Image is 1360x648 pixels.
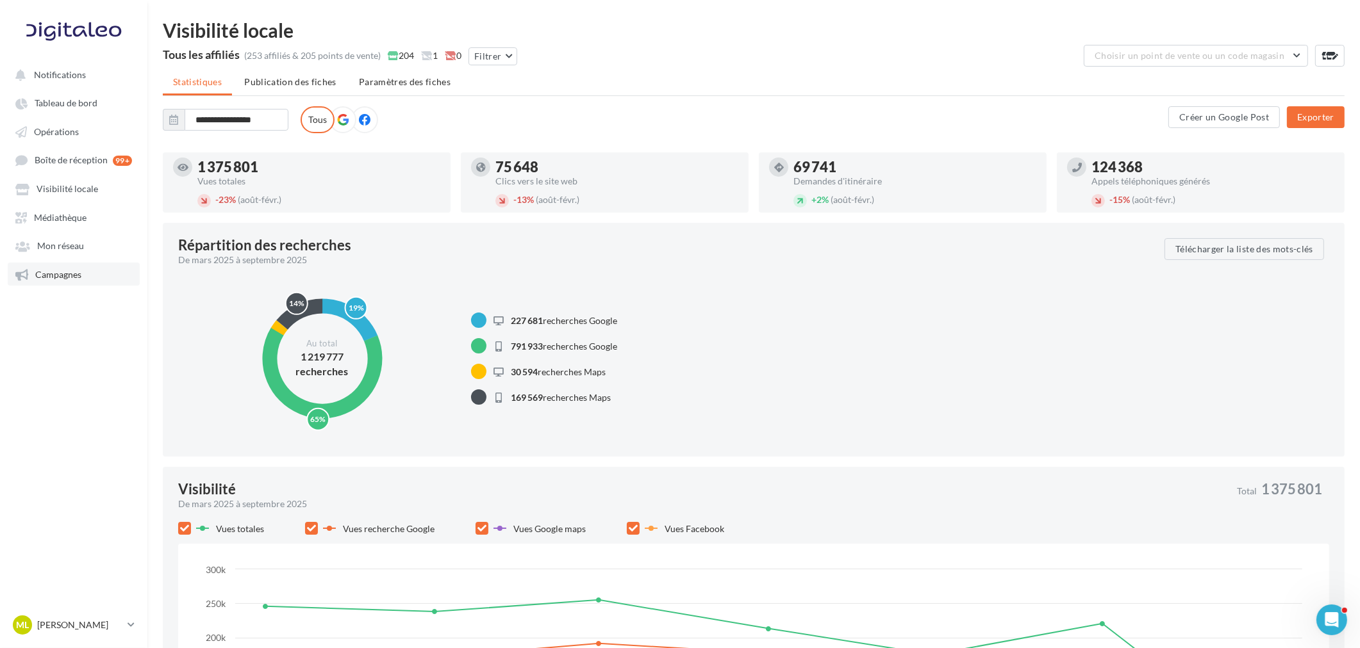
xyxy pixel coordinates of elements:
[511,341,617,352] span: recherches Google
[37,619,122,631] p: [PERSON_NAME]
[1109,194,1130,205] span: 15%
[178,254,1154,266] div: De mars 2025 à septembre 2025
[359,76,451,87] span: Paramètres des fiches
[421,49,438,62] span: 1
[511,315,617,326] span: recherches Google
[206,564,226,575] text: 300k
[35,155,108,166] span: Boîte de réception
[178,482,236,496] div: Visibilité
[16,619,29,631] span: ML
[206,598,226,609] text: 250k
[536,194,579,205] span: (août-févr.)
[511,315,543,326] span: 227 681
[163,20,1345,40] div: Visibilité locale
[445,49,461,62] span: 0
[511,392,543,403] span: 169 569
[10,613,137,637] a: ML [PERSON_NAME]
[1084,45,1308,67] button: Choisir un point de vente ou un code magasin
[35,98,97,109] span: Tableau de bord
[1168,106,1280,128] button: Créer un Google Post
[511,366,538,377] span: 30 594
[37,241,84,252] span: Mon réseau
[197,160,440,174] div: 1 375 801
[831,194,874,205] span: (août-févr.)
[8,263,140,286] a: Campagnes
[1132,194,1175,205] span: (août-févr.)
[1091,160,1334,174] div: 124 368
[1237,487,1257,496] span: Total
[301,106,335,133] label: Tous
[113,156,132,166] div: 99+
[197,177,440,186] div: Vues totales
[513,523,586,534] span: Vues Google maps
[1261,482,1322,496] span: 1 375 801
[8,234,140,257] a: Mon réseau
[665,523,724,534] span: Vues Facebook
[513,194,534,205] span: 13%
[8,63,135,86] button: Notifications
[495,177,738,186] div: Clics vers le site web
[244,49,381,62] div: (253 affiliés & 205 points de vente)
[34,126,79,137] span: Opérations
[495,160,738,174] div: 75 648
[1316,604,1347,635] iframe: Intercom live chat
[793,160,1036,174] div: 69 741
[513,194,517,205] span: -
[35,269,81,280] span: Campagnes
[1091,177,1334,186] div: Appels téléphoniques générés
[511,366,606,377] span: recherches Maps
[8,120,140,143] a: Opérations
[8,206,140,229] a: Médiathèque
[34,69,86,80] span: Notifications
[1165,238,1324,260] button: Télécharger la liste des mots-clés
[178,498,1227,510] div: De mars 2025 à septembre 2025
[811,194,817,205] span: +
[163,49,240,60] div: Tous les affiliés
[215,194,219,205] span: -
[238,194,281,205] span: (août-févr.)
[1095,50,1284,61] span: Choisir un point de vente ou un code magasin
[34,212,87,223] span: Médiathèque
[811,194,829,205] span: 2%
[469,47,517,65] button: Filtrer
[511,341,543,352] span: 791 933
[793,177,1036,186] div: Demandes d'itinéraire
[343,523,435,534] span: Vues recherche Google
[8,91,140,114] a: Tableau de bord
[206,632,226,643] text: 200k
[244,76,336,87] span: Publication des fiches
[1109,194,1113,205] span: -
[8,177,140,200] a: Visibilité locale
[215,194,236,205] span: 23%
[8,148,140,172] a: Boîte de réception 99+
[216,523,264,534] span: Vues totales
[1287,106,1345,128] button: Exporter
[388,49,414,62] span: 204
[37,184,98,195] span: Visibilité locale
[511,392,611,403] span: recherches Maps
[178,238,351,252] div: Répartition des recherches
